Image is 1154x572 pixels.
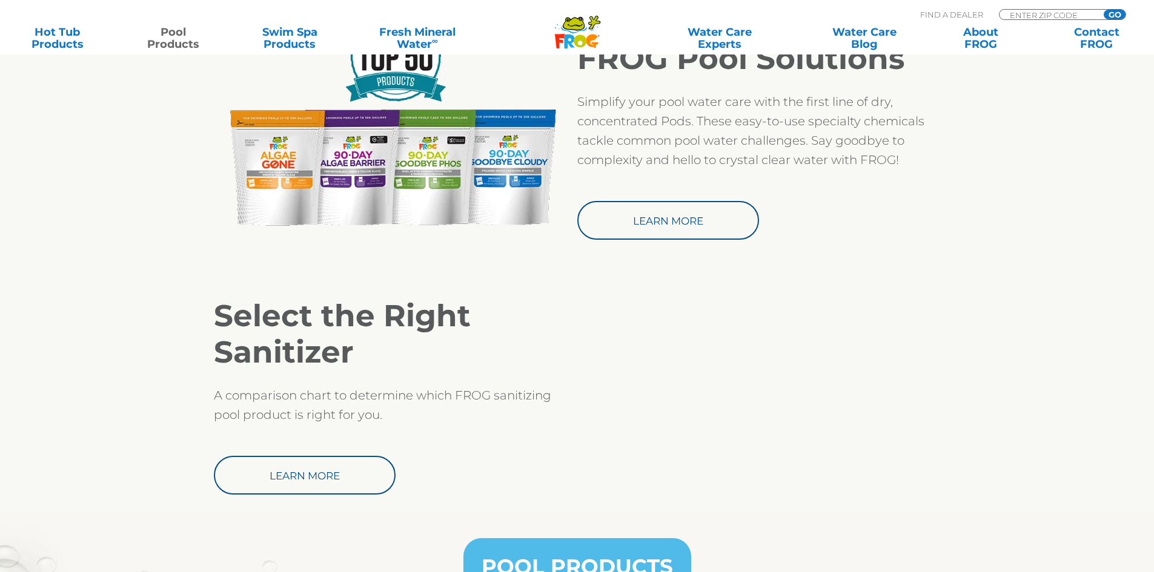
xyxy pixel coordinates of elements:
input: GO [1104,10,1126,19]
a: Water CareExperts [646,26,793,50]
p: Find A Dealer [920,9,983,20]
img: FROG_Pool-Solutions-Product-Line-Pod_PSN Award_LR [214,4,577,234]
a: Fresh MineralWater∞ [360,26,474,50]
p: Simplify your pool water care with the first line of dry, concentrated Pods. These easy-to-use sp... [577,92,941,169]
a: PoolProducts [128,26,219,50]
p: A comparison chart to determine which FROG sanitizing pool product is right for you. [214,386,577,424]
input: Zip Code Form [1009,10,1090,20]
h2: Select the Right Sanitizer [214,298,577,370]
a: AboutFROG [935,26,1026,50]
sup: ∞ [432,36,438,45]
a: Learn More [577,201,759,240]
a: ContactFROG [1052,26,1142,50]
a: Water CareBlog [819,26,909,50]
a: Swim SpaProducts [245,26,335,50]
a: Learn More [214,456,396,495]
a: Hot TubProducts [12,26,102,50]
